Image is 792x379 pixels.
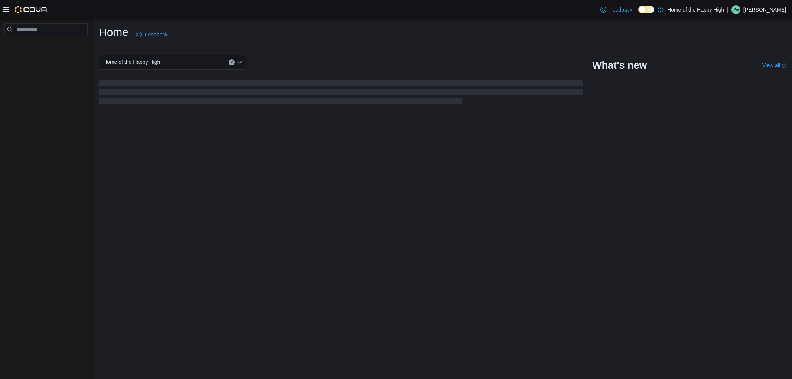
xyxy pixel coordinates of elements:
p: [PERSON_NAME] [743,5,786,14]
p: | [727,5,729,14]
a: Feedback [133,27,170,42]
span: Feedback [609,6,632,13]
h1: Home [99,25,128,40]
div: Jade White [731,5,740,14]
a: Feedback [597,2,635,17]
button: Open list of options [237,59,243,65]
img: Cova [15,6,48,13]
p: Home of the Happy High [667,5,724,14]
input: Dark Mode [638,6,654,13]
a: View allExternal link [762,62,786,68]
h2: What's new [592,59,647,71]
span: Feedback [145,31,167,38]
span: Home of the Happy High [103,58,160,66]
span: Loading [99,82,583,105]
svg: External link [782,63,786,68]
nav: Complex example [4,37,88,55]
span: JW [733,5,739,14]
button: Clear input [229,59,235,65]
